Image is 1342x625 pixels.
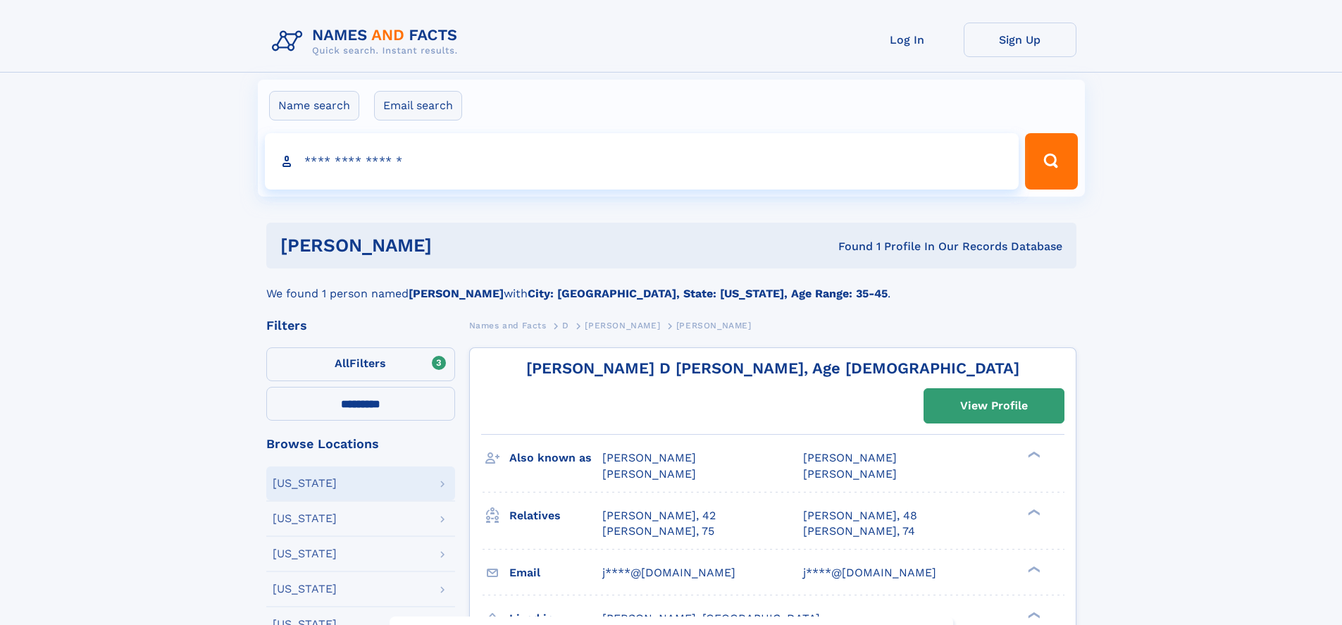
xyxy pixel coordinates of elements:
h3: Also known as [509,446,602,470]
a: [PERSON_NAME] [585,316,660,334]
span: [PERSON_NAME] [803,467,897,481]
a: Sign Up [964,23,1076,57]
div: Found 1 Profile In Our Records Database [635,239,1062,254]
b: City: [GEOGRAPHIC_DATA], State: [US_STATE], Age Range: 35-45 [528,287,888,300]
div: View Profile [960,390,1028,422]
div: We found 1 person named with . [266,268,1076,302]
span: [PERSON_NAME] [602,467,696,481]
img: Logo Names and Facts [266,23,469,61]
span: [PERSON_NAME] [585,321,660,330]
a: D [562,316,569,334]
div: Browse Locations [266,438,455,450]
div: [US_STATE] [273,548,337,559]
input: search input [265,133,1019,190]
span: D [562,321,569,330]
span: [PERSON_NAME] [602,451,696,464]
a: [PERSON_NAME], 75 [602,524,714,539]
b: [PERSON_NAME] [409,287,504,300]
div: [US_STATE] [273,478,337,489]
label: Email search [374,91,462,120]
span: [PERSON_NAME], [GEOGRAPHIC_DATA] [602,612,820,625]
a: [PERSON_NAME], 74 [803,524,915,539]
div: [US_STATE] [273,583,337,595]
a: [PERSON_NAME], 48 [803,508,917,524]
div: ❯ [1024,564,1041,574]
a: Names and Facts [469,316,547,334]
div: ❯ [1024,610,1041,619]
span: [PERSON_NAME] [676,321,752,330]
span: All [335,357,349,370]
button: Search Button [1025,133,1077,190]
h1: [PERSON_NAME] [280,237,635,254]
h3: Email [509,561,602,585]
label: Name search [269,91,359,120]
a: Log In [851,23,964,57]
label: Filters [266,347,455,381]
div: Filters [266,319,455,332]
h3: Relatives [509,504,602,528]
div: ❯ [1024,507,1041,516]
span: [PERSON_NAME] [803,451,897,464]
div: ❯ [1024,450,1041,459]
a: [PERSON_NAME] D [PERSON_NAME], Age [DEMOGRAPHIC_DATA] [526,359,1019,377]
div: [US_STATE] [273,513,337,524]
a: View Profile [924,389,1064,423]
a: [PERSON_NAME], 42 [602,508,716,524]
